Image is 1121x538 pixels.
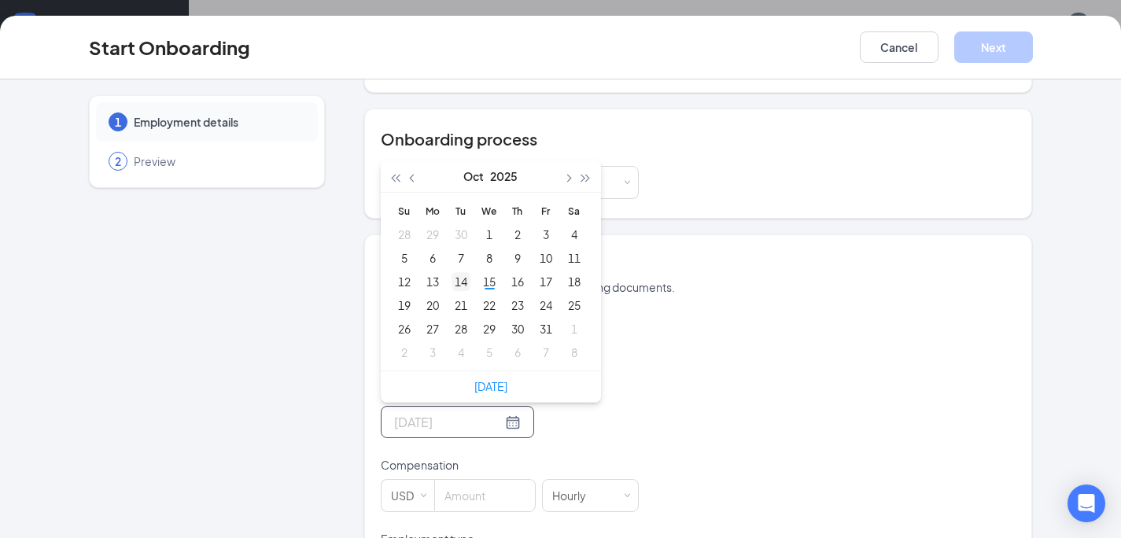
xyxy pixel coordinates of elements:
div: 2 [508,225,527,244]
th: Fr [532,199,560,223]
th: Tu [447,199,475,223]
div: 1 [565,319,584,338]
td: 2025-10-11 [560,246,588,270]
div: 17 [537,272,555,291]
th: We [475,199,503,223]
td: 2025-10-01 [475,223,503,246]
td: 2025-10-04 [560,223,588,246]
div: 5 [395,249,414,267]
td: 2025-10-26 [390,317,419,341]
td: 2025-10-28 [447,317,475,341]
td: 2025-11-03 [419,341,447,364]
td: 2025-10-13 [419,270,447,293]
h4: Onboarding process [381,128,1016,150]
div: 7 [452,249,470,267]
td: 2025-11-04 [447,341,475,364]
div: 22 [480,296,499,315]
div: 5 [480,343,499,362]
div: 9 [508,249,527,267]
span: 1 [115,114,121,130]
div: 19 [395,296,414,315]
div: Hourly [552,480,597,511]
td: 2025-10-03 [532,223,560,246]
td: 2025-10-23 [503,293,532,317]
td: 2025-09-30 [447,223,475,246]
td: 2025-10-21 [447,293,475,317]
td: 2025-10-27 [419,317,447,341]
button: 2025 [490,160,518,192]
td: 2025-10-14 [447,270,475,293]
td: 2025-10-18 [560,270,588,293]
div: 6 [423,249,442,267]
td: 2025-10-30 [503,317,532,341]
div: 29 [423,225,442,244]
td: 2025-10-08 [475,246,503,270]
div: 11 [565,249,584,267]
div: USD [391,480,425,511]
button: Oct [463,160,484,192]
span: 2 [115,153,121,169]
div: 21 [452,296,470,315]
th: Sa [560,199,588,223]
input: Amount [435,480,535,511]
div: 29 [480,319,499,338]
th: Mo [419,199,447,223]
td: 2025-10-22 [475,293,503,317]
td: 2025-10-16 [503,270,532,293]
td: 2025-10-20 [419,293,447,317]
div: 28 [395,225,414,244]
div: 26 [395,319,414,338]
td: 2025-09-29 [419,223,447,246]
td: 2025-10-29 [475,317,503,341]
td: 2025-11-07 [532,341,560,364]
h3: Start Onboarding [89,34,250,61]
td: 2025-10-17 [532,270,560,293]
td: 2025-10-10 [532,246,560,270]
td: 2025-11-02 [390,341,419,364]
div: 15 [480,272,499,291]
td: 2025-11-01 [560,317,588,341]
div: 12 [395,272,414,291]
td: 2025-10-31 [532,317,560,341]
input: Select date [394,412,502,432]
div: 14 [452,272,470,291]
td: 2025-11-05 [475,341,503,364]
td: 2025-10-09 [503,246,532,270]
div: 3 [423,343,442,362]
div: 8 [480,249,499,267]
p: This information is used to create onboarding documents. [381,279,1016,295]
td: 2025-10-06 [419,246,447,270]
span: Preview [134,153,302,169]
div: 1 [480,225,499,244]
div: 7 [537,343,555,362]
td: 2025-10-02 [503,223,532,246]
td: 2025-10-05 [390,246,419,270]
td: 2025-10-25 [560,293,588,317]
button: Next [954,31,1033,63]
div: 27 [423,319,442,338]
div: 10 [537,249,555,267]
div: 24 [537,296,555,315]
div: 3 [537,225,555,244]
div: 23 [508,296,527,315]
div: 8 [565,343,584,362]
th: Th [503,199,532,223]
span: Employment details [134,114,302,130]
td: 2025-10-12 [390,270,419,293]
td: 2025-10-15 [475,270,503,293]
td: 2025-11-08 [560,341,588,364]
td: 2025-10-19 [390,293,419,317]
div: 16 [508,272,527,291]
div: 30 [452,225,470,244]
div: 13 [423,272,442,291]
div: 18 [565,272,584,291]
div: 20 [423,296,442,315]
h4: Employment details [381,254,1016,276]
p: Compensation [381,457,639,473]
td: 2025-10-24 [532,293,560,317]
a: [DATE] [474,379,507,393]
div: 31 [537,319,555,338]
div: 25 [565,296,584,315]
div: 28 [452,319,470,338]
td: 2025-11-06 [503,341,532,364]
